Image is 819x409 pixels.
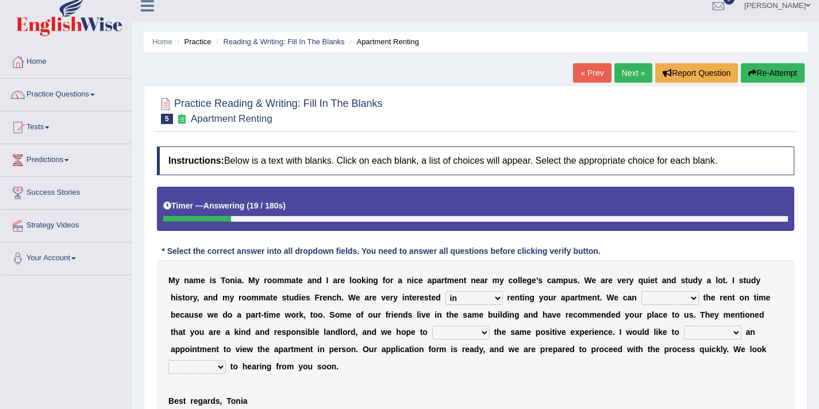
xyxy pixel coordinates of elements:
b: p [566,293,571,302]
a: Strategy Videos [1,210,132,238]
a: Next » [614,63,652,83]
b: e [298,276,303,285]
b: i [267,310,269,319]
b: n [398,310,403,319]
b: e [273,293,278,302]
b: n [728,293,733,302]
b: t [597,293,600,302]
b: u [746,276,751,285]
b: o [335,310,340,319]
b: t [264,310,267,319]
b: g [526,276,532,285]
b: o [225,276,230,285]
b: n [744,293,749,302]
b: s [194,310,198,319]
b: M [168,276,175,285]
b: k [299,310,303,319]
small: Exam occurring question [176,114,188,125]
b: e [341,276,345,285]
b: r [605,276,608,285]
b: r [320,293,322,302]
b: h [706,293,711,302]
b: p [246,310,251,319]
b: W [348,293,356,302]
b: r [720,293,722,302]
b: i [175,293,178,302]
b: c [180,310,184,319]
b: e [386,293,390,302]
b: y [255,276,260,285]
b: ( [247,201,249,210]
b: d [502,310,507,319]
b: w [207,310,214,319]
b: r [337,276,340,285]
b: k [362,276,366,285]
b: n [405,293,410,302]
b: s [680,276,685,285]
b: ’ [536,276,538,285]
b: o [718,276,723,285]
small: Apartment Renting [191,113,272,124]
b: a [428,276,432,285]
b: e [454,276,459,285]
b: W [584,276,591,285]
b: . [725,276,728,285]
b: s [573,276,578,285]
b: i [498,310,500,319]
b: y [175,276,180,285]
b: i [299,293,301,302]
b: a [662,276,667,285]
b: t [685,276,688,285]
a: Home [152,37,172,46]
b: e [426,310,430,319]
b: r [417,293,420,302]
b: m [222,293,229,302]
b: e [276,310,280,319]
b: t [182,293,185,302]
b: e [412,293,417,302]
li: Practice [174,36,211,47]
b: e [198,310,203,319]
a: Your Account [1,242,132,271]
b: , [197,293,199,302]
b: y [629,276,634,285]
b: F [314,293,320,302]
b: t [447,310,449,319]
b: a [189,276,194,285]
b: s [178,293,182,302]
span: 5 [161,114,173,124]
b: l [500,310,502,319]
b: a [437,276,441,285]
b: r [296,310,299,319]
b: m [340,310,347,319]
b: s [212,276,217,285]
b: u [548,293,553,302]
h4: Below is a text with blanks. Click on each blank, a list of choices will appear. Select the appro... [157,146,794,175]
b: u [189,310,194,319]
b: e [394,310,398,319]
b: n [230,276,235,285]
b: a [307,276,312,285]
b: a [467,310,472,319]
b: i [366,276,368,285]
b: m [447,276,454,285]
b: i [391,310,394,319]
b: m [277,276,284,285]
b: M [248,276,255,285]
b: r [264,276,267,285]
b: i [419,310,421,319]
b: a [333,276,337,285]
b: l [716,276,718,285]
b: s [739,276,744,285]
b: o [272,276,277,285]
li: Apartment Renting [347,36,419,47]
b: r [575,293,578,302]
b: t [732,293,735,302]
b: a [552,276,556,285]
b: o [352,276,357,285]
b: e [766,293,770,302]
b: t [310,310,313,319]
b: b [171,310,176,319]
b: t [444,276,447,285]
b: o [267,276,272,285]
